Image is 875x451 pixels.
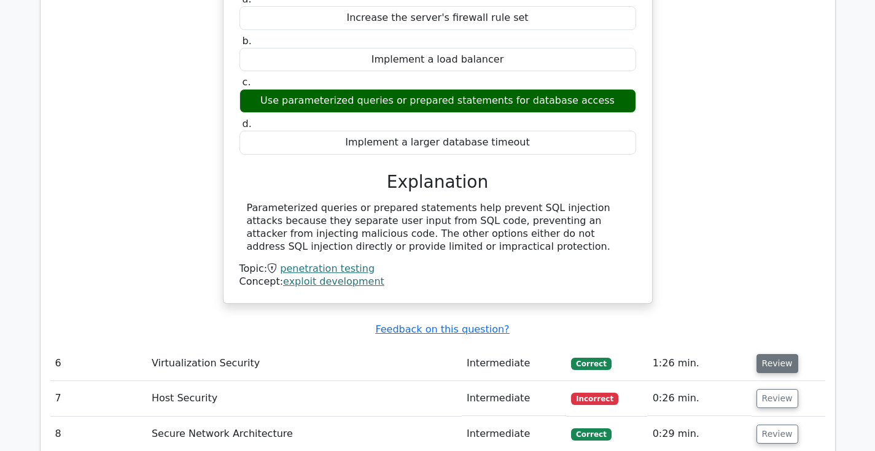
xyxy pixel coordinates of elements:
div: Increase the server's firewall rule set [239,6,636,30]
a: penetration testing [280,263,375,274]
div: Implement a larger database timeout [239,131,636,155]
button: Review [756,389,798,408]
td: 7 [50,381,147,416]
span: Incorrect [571,393,618,405]
button: Review [756,425,798,444]
td: Intermediate [462,346,566,381]
div: Use parameterized queries or prepared statements for database access [239,89,636,113]
div: Implement a load balancer [239,48,636,72]
button: Review [756,354,798,373]
td: Virtualization Security [147,346,462,381]
td: 1:26 min. [648,346,752,381]
div: Parameterized queries or prepared statements help prevent SQL injection attacks because they sepa... [247,202,629,253]
span: Correct [571,358,611,370]
span: Correct [571,428,611,441]
span: d. [243,118,252,129]
div: Concept: [239,276,636,288]
a: Feedback on this question? [375,323,509,335]
td: 0:26 min. [648,381,752,416]
td: Host Security [147,381,462,416]
span: b. [243,35,252,47]
a: exploit development [283,276,384,287]
h3: Explanation [247,172,629,193]
td: 6 [50,346,147,381]
span: c. [243,76,251,88]
td: Intermediate [462,381,566,416]
div: Topic: [239,263,636,276]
